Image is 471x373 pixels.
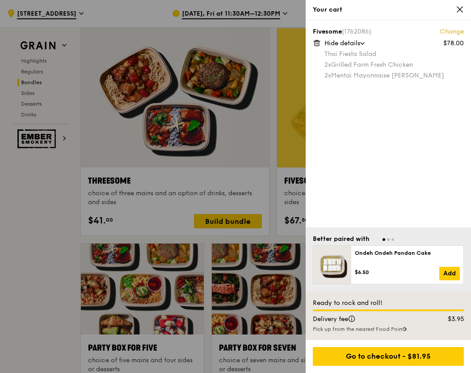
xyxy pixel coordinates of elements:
div: $78.00 [443,39,464,48]
div: $6.50 [355,269,439,276]
div: Grilled Farm Fresh Chicken [324,60,464,69]
div: Ready to rock and roll! [313,299,464,308]
div: Thai Fiesta Salad [324,50,464,59]
span: Go to slide 1 [383,238,385,241]
div: Better paired with [313,235,370,244]
span: 2x [324,72,331,79]
div: $3.95 [429,315,470,324]
span: 2x [324,61,331,69]
span: Go to slide 2 [387,238,390,241]
a: Add [439,267,460,280]
div: Mentai Mayonnaise [PERSON_NAME] [324,71,464,80]
div: Go to checkout - $81.95 [313,347,464,366]
div: Pick up from the nearest Food Point [313,326,464,333]
span: Hide details [324,39,360,47]
div: Ondeh Ondeh Pandan Cake [355,249,460,257]
div: Your cart [313,5,464,14]
div: Fivesome [313,27,464,36]
a: Change [440,27,464,36]
span: (1762086) [342,28,371,35]
span: Go to slide 3 [391,238,394,241]
div: Delivery fee [307,315,429,324]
